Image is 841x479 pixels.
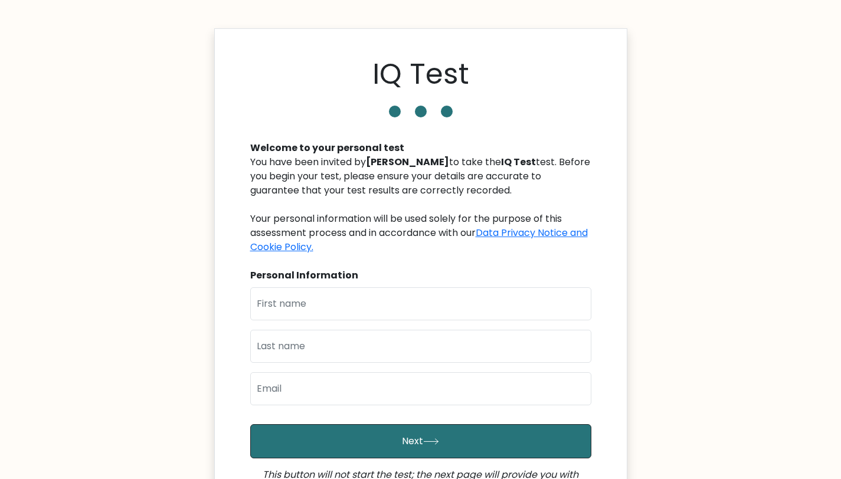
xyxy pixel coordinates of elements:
[250,330,591,363] input: Last name
[250,155,591,254] div: You have been invited by to take the test. Before you begin your test, please ensure your details...
[250,287,591,320] input: First name
[372,57,469,91] h1: IQ Test
[250,141,591,155] div: Welcome to your personal test
[366,155,449,169] b: [PERSON_NAME]
[250,226,588,254] a: Data Privacy Notice and Cookie Policy.
[501,155,536,169] b: IQ Test
[250,372,591,405] input: Email
[250,424,591,458] button: Next
[250,268,591,283] div: Personal Information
